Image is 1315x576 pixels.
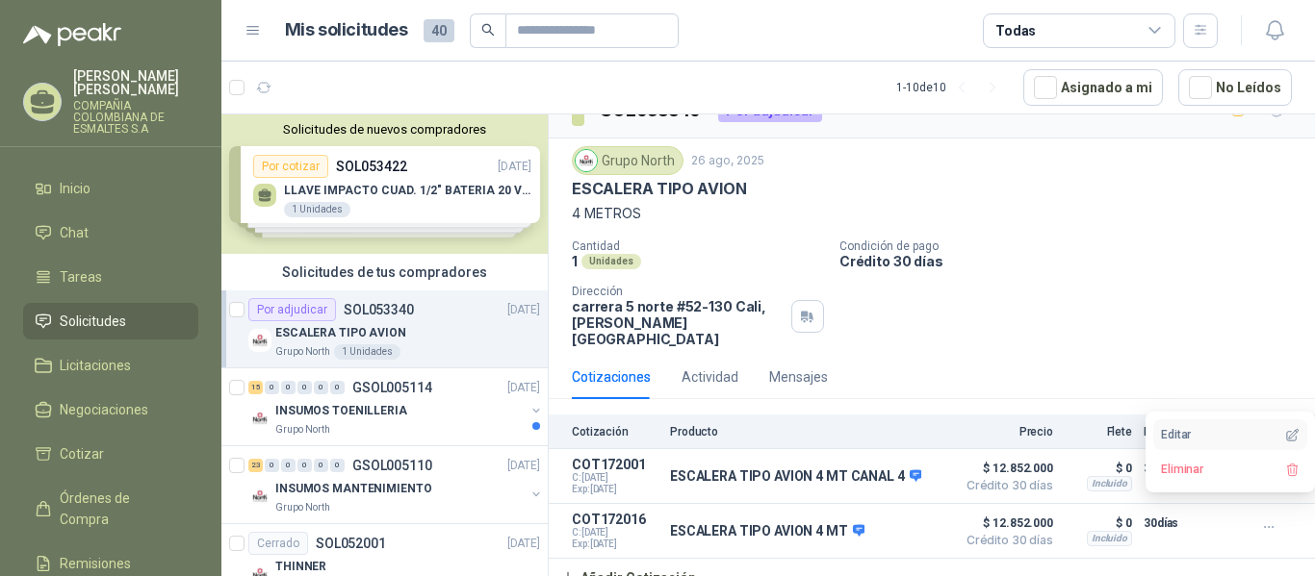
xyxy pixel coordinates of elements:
p: 1 [572,253,578,269]
span: Crédito 30 días [957,535,1053,546]
p: 30 días [1144,457,1192,480]
p: INSUMOS TOENILLERIA [275,402,407,420]
button: Eliminar [1153,454,1307,485]
p: $ 0 [1065,512,1132,535]
div: 0 [265,459,279,472]
div: Grupo North [572,146,683,175]
p: carrera 5 norte #52-130 Cali , [PERSON_NAME][GEOGRAPHIC_DATA] [572,298,784,347]
a: Solicitudes [23,303,198,339]
p: [DATE] [507,379,540,397]
p: Entrega [1144,425,1192,438]
a: Inicio [23,170,198,207]
div: 15 [248,381,263,394]
p: Cantidad [572,239,824,253]
p: Crédito 30 días [839,253,1307,269]
p: COMPAÑIA COLOMBIANA DE ESMALTES S.A [73,100,198,135]
img: Logo peakr [23,23,121,46]
p: SOL052001 [316,537,386,550]
p: [DATE] [507,301,540,319]
span: Exp: [DATE] [572,538,658,550]
p: GSOL005114 [352,381,432,394]
span: Órdenes de Compra [60,488,180,530]
div: 0 [330,459,345,472]
div: 0 [281,459,296,472]
p: THINNER [275,558,326,576]
span: search [481,23,495,37]
p: Condición de pago [839,239,1307,253]
span: Remisiones [60,553,131,574]
div: 0 [297,381,312,394]
span: $ 12.852.000 [957,457,1053,480]
p: Producto [670,425,945,438]
p: [DATE] [507,535,540,553]
div: Cerrado [248,532,308,555]
p: SOL053340 [344,303,414,316]
p: Grupo North [275,344,330,360]
a: 15 0 0 0 0 0 GSOL005114[DATE] Company LogoINSUMOS TOENILLERIAGrupo North [248,376,544,438]
p: Grupo North [275,500,330,515]
p: COT172001 [572,457,658,472]
img: Company Logo [248,485,271,508]
div: 0 [265,381,279,394]
p: Precio [957,425,1053,438]
span: Solicitudes [60,311,126,332]
span: Tareas [60,266,102,288]
a: Licitaciones [23,347,198,384]
div: 0 [297,459,312,472]
h1: Mis solicitudes [285,16,408,44]
button: Asignado a mi [1023,69,1163,106]
div: Todas [995,20,1036,41]
div: 1 - 10 de 10 [896,72,1008,103]
a: Cotizar [23,436,198,472]
div: Incluido [1087,531,1132,546]
a: Chat [23,214,198,251]
a: Negociaciones [23,391,198,428]
p: Dirección [572,285,784,298]
span: $ 12.852.000 [957,512,1053,535]
button: No Leídos [1178,69,1292,106]
div: Actividad [682,366,738,388]
p: [DATE] [507,457,540,475]
div: Solicitudes de tus compradores [221,254,548,290]
span: C: [DATE] [572,527,658,538]
p: $ 0 [1065,457,1132,480]
p: 4 METROS [572,203,1292,224]
div: Por adjudicar [248,298,336,321]
div: 1 Unidades [334,344,400,360]
span: Chat [60,222,89,243]
span: Inicio [60,178,90,199]
div: Incluido [1087,476,1132,491]
span: Cotizar [60,443,104,464]
span: C: [DATE] [572,472,658,484]
a: Tareas [23,259,198,295]
p: 26 ago, 2025 [691,152,764,170]
div: 0 [281,381,296,394]
p: GSOL005110 [352,459,432,472]
div: 0 [314,381,328,394]
span: Licitaciones [60,355,131,376]
p: [PERSON_NAME] [PERSON_NAME] [73,69,198,96]
p: ESCALERA TIPO AVION [572,179,747,199]
p: Flete [1065,425,1132,438]
p: Cotización [572,425,658,438]
div: Solicitudes de nuevos compradoresPor cotizarSOL053422[DATE] LLAVE IMPACTO CUAD. 1/2" BATERIA 20 V... [221,114,548,254]
a: 23 0 0 0 0 0 GSOL005110[DATE] Company LogoINSUMOS MANTENIMIENTOGrupo North [248,454,544,515]
span: 40 [424,19,454,42]
p: Grupo North [275,422,330,438]
div: Mensajes [769,366,828,388]
a: Órdenes de Compra [23,480,198,538]
div: 0 [314,459,328,472]
span: Crédito 30 días [957,480,1053,491]
p: INSUMOS MANTENIMIENTO [275,480,431,498]
span: Exp: [DATE] [572,484,658,495]
a: Por adjudicarSOL053340[DATE] Company LogoESCALERA TIPO AVIONGrupo North1 Unidades [221,290,548,368]
div: 23 [248,459,263,472]
p: 30 días [1144,512,1192,535]
span: Negociaciones [60,399,148,420]
p: COT172016 [572,512,658,527]
p: ESCALERA TIPO AVION 4 MT CANAL 4 [670,468,921,486]
button: Editar [1153,419,1307,450]
div: Cotizaciones [572,366,651,388]
p: ESCALERA TIPO AVION [275,324,406,342]
img: Company Logo [248,329,271,352]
